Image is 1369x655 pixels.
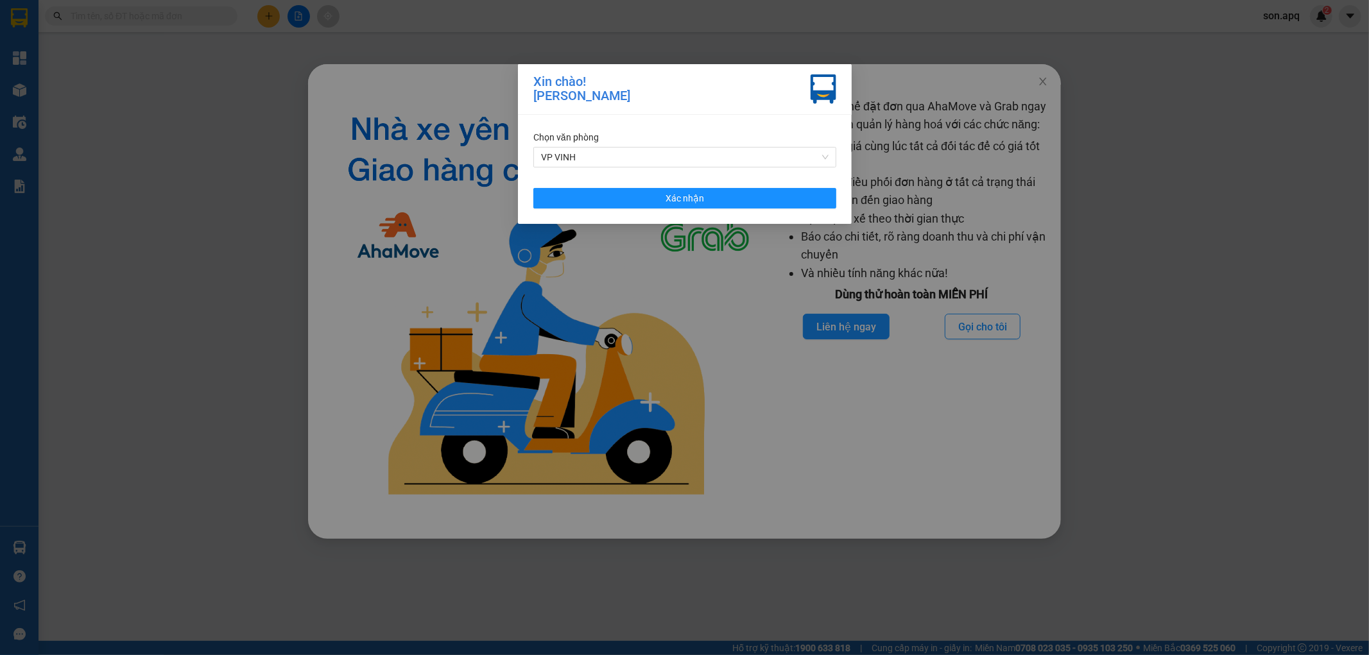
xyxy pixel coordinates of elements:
[541,148,829,167] span: VP VINH
[811,74,836,104] img: vxr-icon
[533,74,630,104] div: Xin chào! [PERSON_NAME]
[533,130,836,144] div: Chọn văn phòng
[666,191,704,205] span: Xác nhận
[533,188,836,208] button: Xác nhận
